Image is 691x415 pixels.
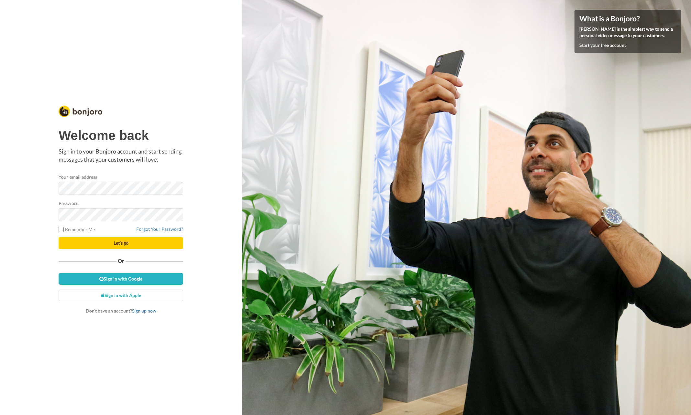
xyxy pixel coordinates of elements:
[136,226,183,232] a: Forgot Your Password?
[579,15,676,23] h4: What is a Bonjoro?
[117,259,126,263] span: Or
[59,174,97,180] label: Your email address
[59,200,79,207] label: Password
[59,128,183,143] h1: Welcome back
[114,240,128,246] span: Let's go
[86,308,156,314] span: Don’t have an account?
[59,290,183,301] a: Sign in with Apple
[132,308,156,314] a: Sign up now
[59,147,183,164] p: Sign in to your Bonjoro account and start sending messages that your customers will love.
[579,42,626,48] a: Start your free account
[59,273,183,285] a: Sign in with Google
[59,226,95,233] label: Remember Me
[59,227,64,232] input: Remember Me
[59,237,183,249] button: Let's go
[579,26,676,39] p: [PERSON_NAME] is the simplest way to send a personal video message to your customers.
